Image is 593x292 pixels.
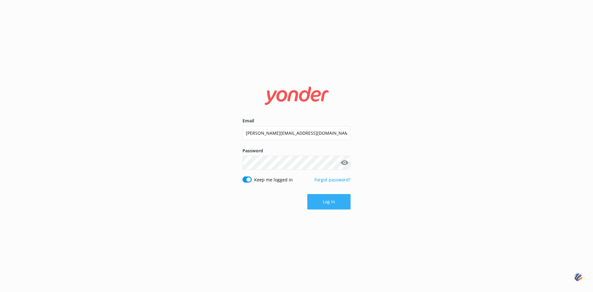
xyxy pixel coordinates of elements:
[242,147,351,154] label: Password
[314,177,351,183] a: Forgot password?
[307,194,351,209] button: Log in
[254,176,293,183] label: Keep me logged in
[242,117,351,124] label: Email
[242,126,351,140] input: user@emailaddress.com
[338,157,351,169] button: Show password
[573,271,584,283] img: svg+xml;base64,PHN2ZyB3aWR0aD0iNDQiIGhlaWdodD0iNDQiIHZpZXdCb3g9IjAgMCA0NCA0NCIgZmlsbD0ibm9uZSIgeG...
